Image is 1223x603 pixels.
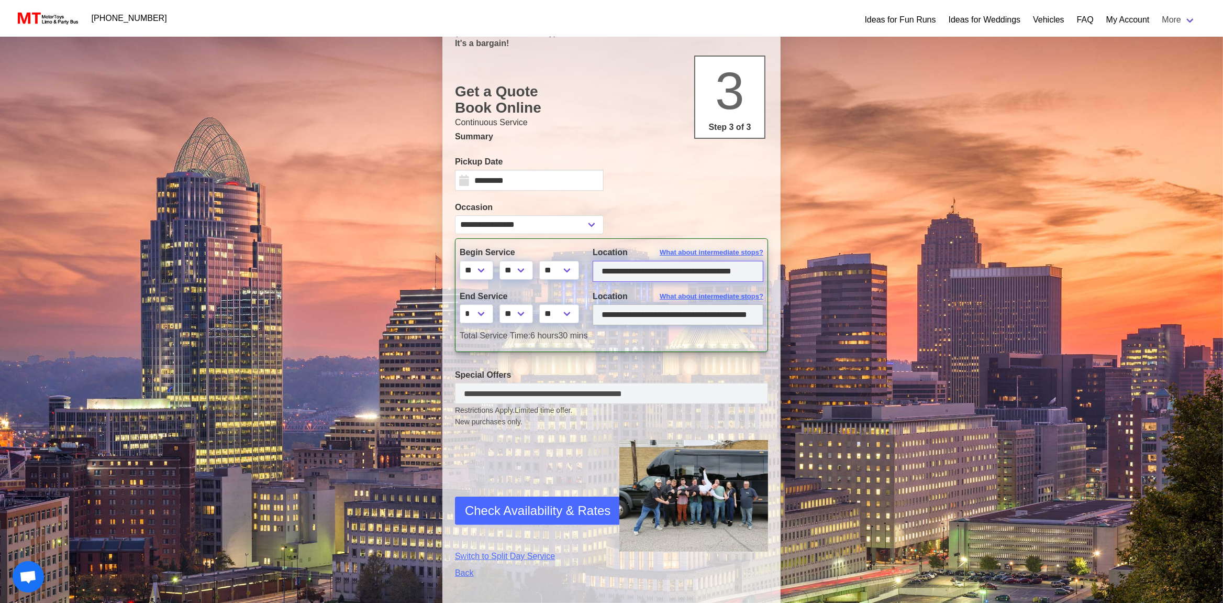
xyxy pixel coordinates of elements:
a: Ideas for Weddings [949,14,1021,26]
a: More [1156,9,1202,30]
label: Occasion [455,201,604,214]
a: My Account [1106,14,1150,26]
p: It's a bargain! [455,38,768,48]
label: End Service [460,290,577,303]
label: Special Offers [455,369,768,381]
span: Total Service Time: [460,331,530,340]
span: What about intermediate stops? [660,247,763,258]
a: Switch to Split Day Service [455,550,604,563]
p: Summary [455,130,768,143]
a: Ideas for Fun Runs [865,14,936,26]
img: MotorToys Logo [15,11,79,26]
iframe: reCAPTCHA [455,453,614,531]
a: [PHONE_NUMBER] [85,8,173,29]
p: Step 3 of 3 [699,121,760,134]
span: What about intermediate stops? [660,291,763,302]
a: Back [455,567,604,579]
a: FAQ [1077,14,1094,26]
span: New purchases only. [455,416,768,427]
span: Limited time offer. [515,405,572,416]
small: Restrictions Apply. [455,406,768,427]
span: 30 mins [559,331,588,340]
a: Open chat [13,561,44,593]
span: 3 [715,61,744,120]
label: Begin Service [460,246,577,259]
label: Pickup Date [455,156,604,168]
img: Driver-held-by-customers-2.jpg [619,440,768,552]
span: Check Availability & Rates [465,501,610,520]
p: Continuous Service [455,116,768,129]
span: Location [593,292,628,301]
div: 6 hours [452,330,771,342]
button: Check Availability & Rates [455,497,620,525]
a: Vehicles [1033,14,1064,26]
h1: Get a Quote Book Online [455,83,768,116]
span: Location [593,248,628,257]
